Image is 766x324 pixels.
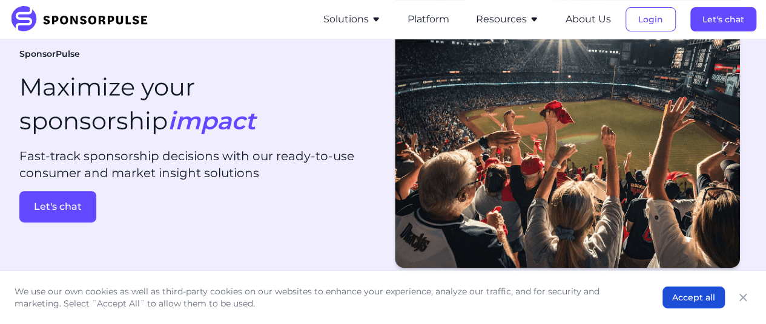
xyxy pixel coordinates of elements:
a: Platform [408,14,449,25]
a: Let's chat [19,191,378,222]
button: Platform [408,12,449,27]
h1: Maximize your sponsorship [19,70,256,138]
button: Login [626,7,676,31]
button: Solutions [323,12,381,27]
a: About Us [566,14,611,25]
button: Let's chat [690,7,756,31]
button: Accept all [662,287,725,308]
button: About Us [566,12,611,27]
a: Let's chat [690,14,756,25]
p: Fast-track sponsorship decisions with our ready-to-use consumer and market insight solutions [19,147,378,181]
span: SponsorPulse [19,48,80,60]
button: Resources [476,12,539,27]
p: We use our own cookies as well as third-party cookies on our websites to enhance your experience,... [15,285,638,309]
i: impact [168,106,256,135]
iframe: Chat Widget [705,266,766,324]
img: SponsorPulse [10,6,157,33]
button: Let's chat [19,191,96,222]
a: Login [626,14,676,25]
